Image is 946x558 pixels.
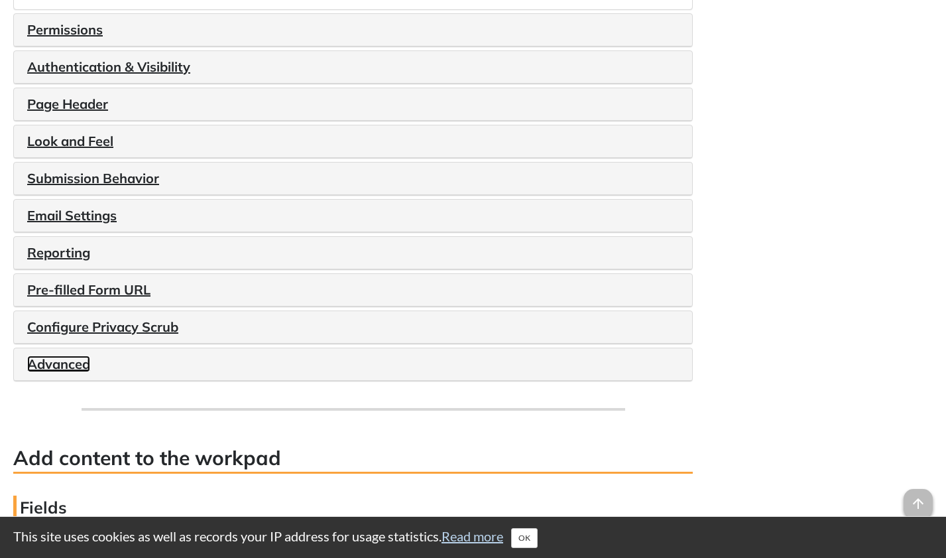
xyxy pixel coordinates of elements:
[27,207,117,224] a: Email Settings
[27,244,90,261] a: Reporting
[27,356,90,372] a: Advanced
[27,281,150,298] a: Pre-filled Form URL
[13,444,693,474] h3: Add content to the workpad
[511,528,538,548] button: Close
[13,496,693,519] h4: Fields
[904,490,933,506] a: arrow_upward
[27,96,108,112] a: Page Header
[27,170,159,186] a: Submission Behavior
[27,21,103,38] a: Permissions
[27,133,113,149] a: Look and Feel
[442,528,503,544] a: Read more
[27,318,178,335] a: Configure Privacy Scrub
[27,58,190,75] a: Authentication & Visibility
[904,489,933,518] span: arrow_upward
